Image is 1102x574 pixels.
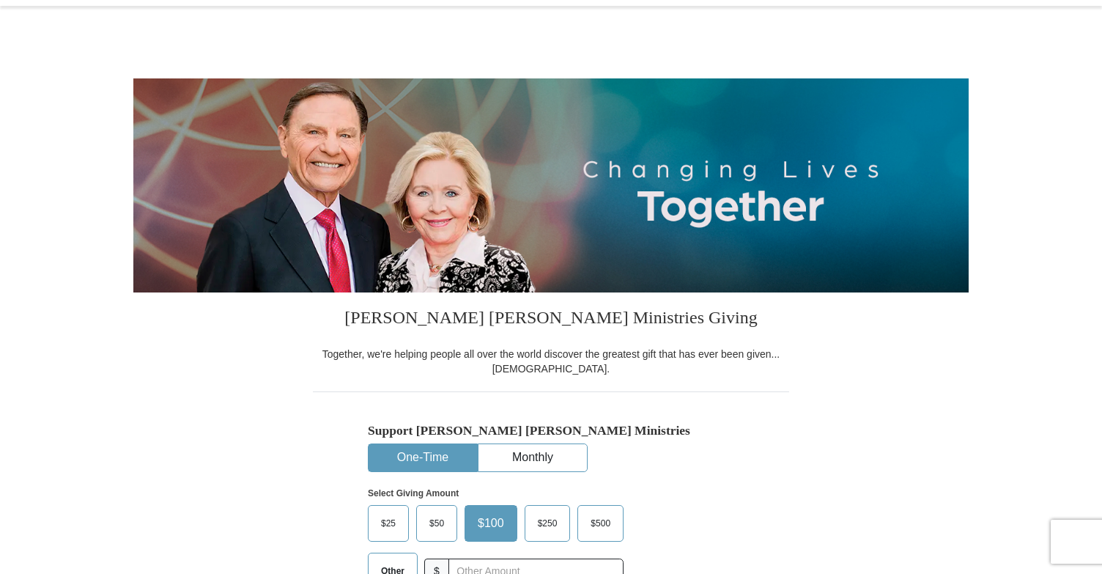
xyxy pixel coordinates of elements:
[530,512,565,534] span: $250
[470,512,511,534] span: $100
[478,444,587,471] button: Monthly
[313,292,789,347] h3: [PERSON_NAME] [PERSON_NAME] Ministries Giving
[422,512,451,534] span: $50
[369,444,477,471] button: One-Time
[313,347,789,376] div: Together, we're helping people all over the world discover the greatest gift that has ever been g...
[368,488,459,498] strong: Select Giving Amount
[583,512,618,534] span: $500
[368,423,734,438] h5: Support [PERSON_NAME] [PERSON_NAME] Ministries
[374,512,403,534] span: $25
